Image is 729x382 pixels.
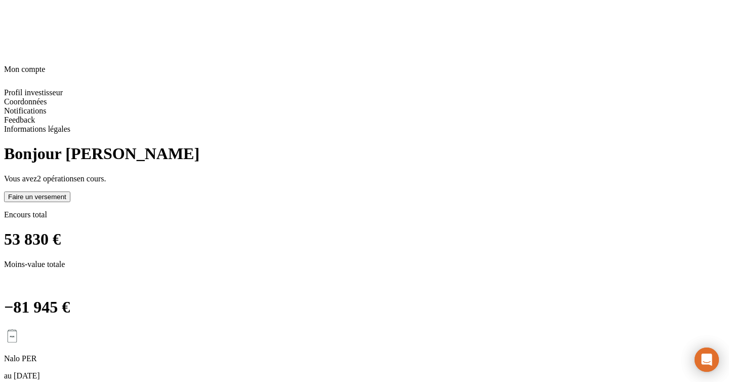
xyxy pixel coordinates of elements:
span: Informations légales [4,125,70,133]
span: 2 opérations [37,174,77,183]
button: Faire un versement [4,192,70,202]
h1: 53 830 € [4,230,725,249]
p: Encours total [4,210,725,219]
div: Faire un versement [8,193,66,201]
h1: Bonjour [PERSON_NAME] [4,144,725,163]
div: Ouvrir le Messenger Intercom [695,348,719,372]
span: Notifications [4,106,47,115]
span: Mon compte [4,65,45,73]
p: Moins-value totale [4,260,725,269]
h1: −81 945 € [4,298,725,317]
span: Profil investisseur [4,88,63,97]
span: Coordonnées [4,97,47,106]
span: Feedback [4,116,35,124]
span: Vous avez [4,174,37,183]
p: Nalo PER [4,354,725,363]
span: en cours. [77,174,106,183]
p: au [DATE] [4,371,725,380]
